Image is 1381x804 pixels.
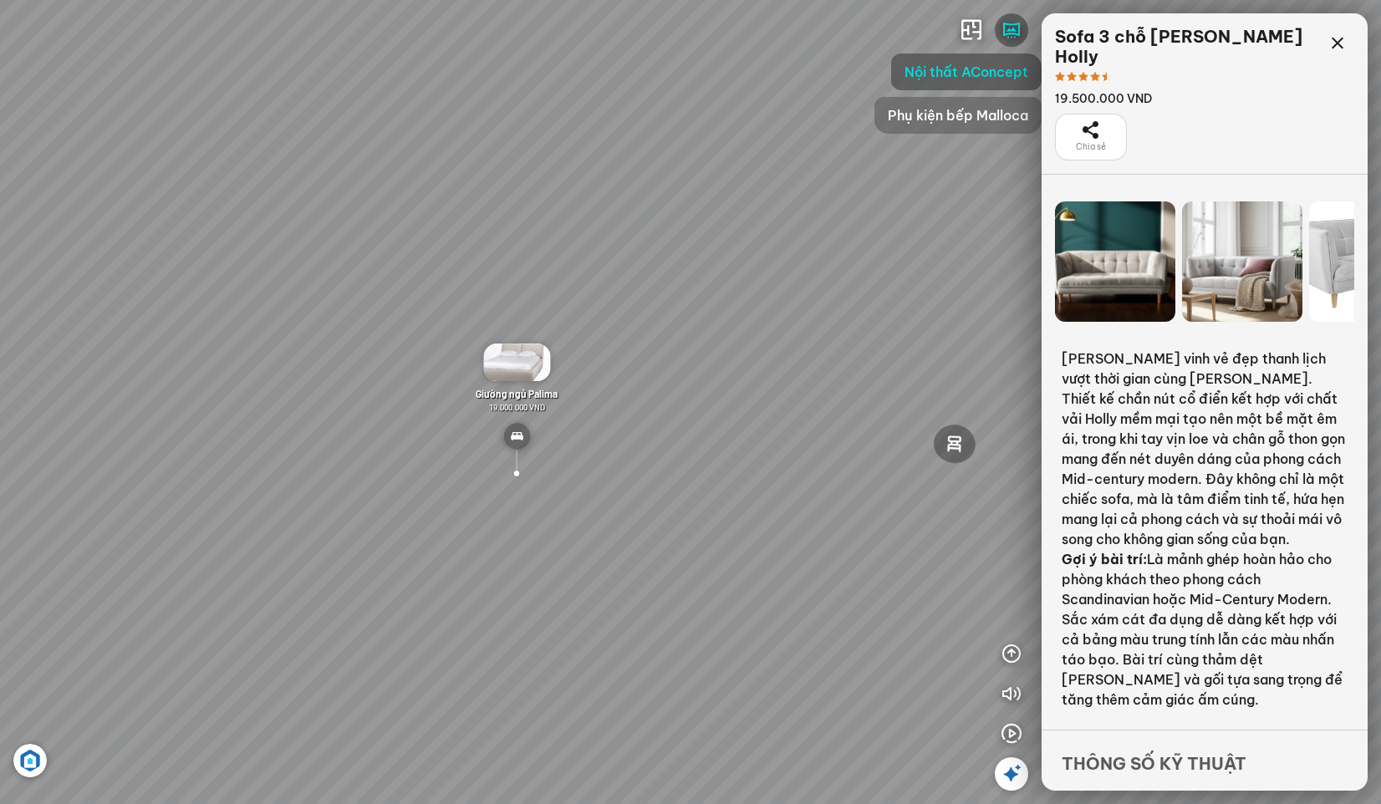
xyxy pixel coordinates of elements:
span: star [1102,72,1112,82]
img: Artboard_6_4x_1_F4RHW9YJWHU.jpg [13,744,47,777]
p: [PERSON_NAME] vinh vẻ đẹp thanh lịch vượt thời gian cùng [PERSON_NAME]. Thiết kế chần nút cổ điển... [1062,349,1348,549]
span: 19.000.000 VND [489,402,545,412]
strong: Gợi ý bài trí: [1062,551,1147,567]
span: star [1078,72,1088,82]
span: Chia sẻ [1076,140,1106,154]
div: Thông số kỹ thuật [1042,730,1368,776]
span: star [1067,72,1077,82]
span: star [1090,72,1100,82]
div: 19.500.000 VND [1055,90,1321,107]
span: Nội thất AConcept [905,62,1028,82]
span: star [1055,72,1065,82]
div: Sofa 3 chỗ [PERSON_NAME] Holly [1055,27,1321,67]
img: Gi__ng_ng__Pali_GNNNG2YECM4G.gif [483,343,550,381]
span: Giường ngủ Palima [476,388,558,399]
img: type_bed_WTPUW3RXHCN6.svg [503,423,530,450]
span: Phụ kiện bếp Malloca [888,105,1028,125]
p: Là mảnh ghép hoàn hảo cho phòng khách theo phong cách Scandinavian hoặc Mid-Century Modern. Sắc x... [1062,549,1348,710]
